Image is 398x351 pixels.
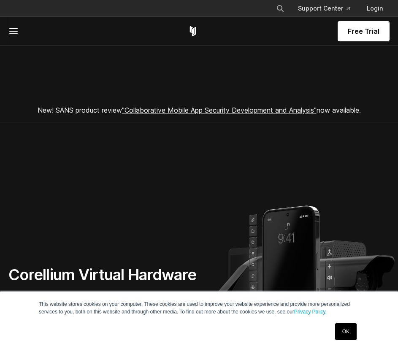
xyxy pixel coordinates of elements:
[8,291,262,325] p: We changed what's possible, so you can build what's next. Virtual devices for iOS, Android, and A...
[335,323,357,340] a: OK
[8,265,262,284] h1: Corellium Virtual Hardware
[348,26,379,36] span: Free Trial
[360,1,390,16] a: Login
[269,1,390,16] div: Navigation Menu
[338,21,390,41] a: Free Trial
[273,1,288,16] button: Search
[122,106,317,114] a: "Collaborative Mobile App Security Development and Analysis"
[38,106,361,114] span: New! SANS product review now available.
[188,26,198,36] a: Corellium Home
[39,300,359,316] p: This website stores cookies on your computer. These cookies are used to improve your website expe...
[291,1,357,16] a: Support Center
[294,309,327,315] a: Privacy Policy.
